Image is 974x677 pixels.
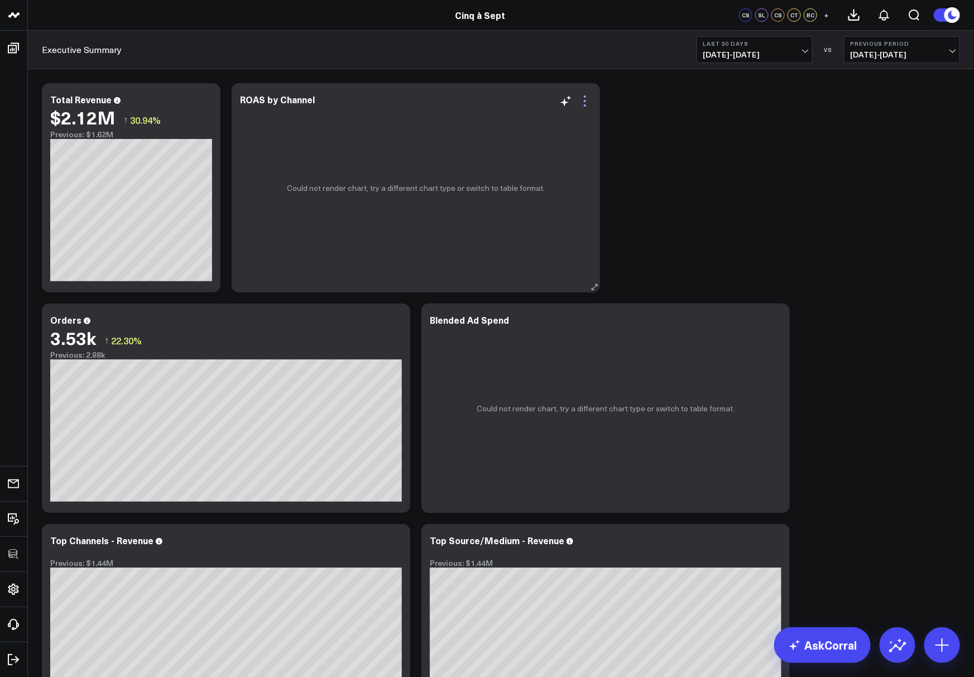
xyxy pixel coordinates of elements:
[477,404,735,413] p: Could not render chart, try a different chart type or switch to table format.
[104,333,109,348] span: ↑
[123,113,128,127] span: ↑
[42,44,122,56] a: Executive Summary
[771,8,785,22] div: CS
[50,328,96,348] div: 3.53k
[111,334,142,347] span: 22.30%
[430,559,781,568] div: Previous: $1.44M
[50,314,81,326] div: Orders
[739,8,752,22] div: CS
[850,50,954,59] span: [DATE] - [DATE]
[240,93,315,105] div: ROAS by Channel
[804,8,817,22] div: BC
[50,130,212,139] div: Previous: $1.62M
[130,114,161,126] span: 30.94%
[50,93,112,105] div: Total Revenue
[824,11,829,19] span: +
[844,36,960,63] button: Previous Period[DATE]-[DATE]
[50,534,153,546] div: Top Channels - Revenue
[50,350,402,359] div: Previous: 2.88k
[455,9,505,21] a: Cinq à Sept
[788,8,801,22] div: CT
[697,36,813,63] button: Last 30 Days[DATE]-[DATE]
[287,184,545,193] p: Could not render chart, try a different chart type or switch to table format.
[774,627,871,663] a: AskCorral
[703,50,807,59] span: [DATE] - [DATE]
[755,8,769,22] div: SL
[50,559,402,568] div: Previous: $1.44M
[430,534,564,546] div: Top Source/Medium - Revenue
[820,8,833,22] button: +
[818,46,838,53] div: VS
[850,40,954,47] b: Previous Period
[430,314,509,326] div: Blended Ad Spend
[50,107,115,127] div: $2.12M
[703,40,807,47] b: Last 30 Days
